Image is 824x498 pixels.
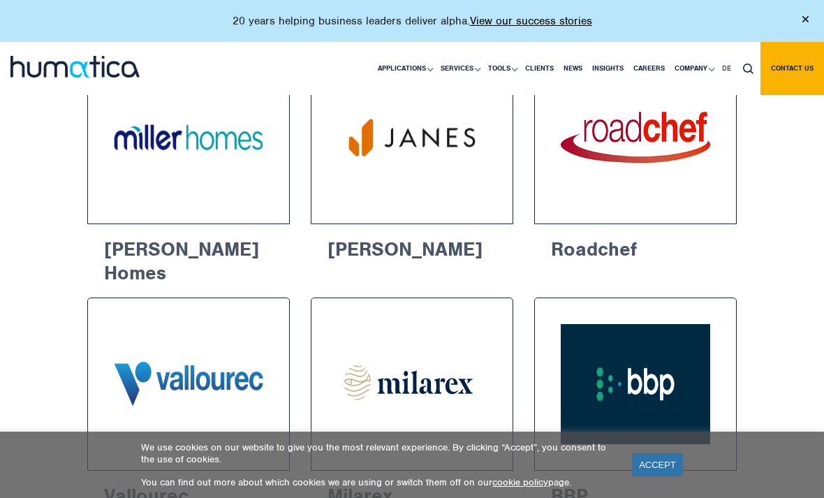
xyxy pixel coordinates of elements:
[628,42,670,95] a: Careers
[311,224,513,269] h6: [PERSON_NAME]
[717,42,736,95] a: DE
[141,476,615,488] p: You can find out more about which cookies we are using or switch them off on our page.
[561,78,710,198] img: Roadchef
[470,14,592,28] a: View our success stories
[670,42,717,95] a: Company
[559,42,587,95] a: News
[436,42,483,95] a: Services
[337,78,487,198] img: Janes
[561,324,710,444] img: Barghest Building Performance
[141,441,615,465] p: We use cookies on our website to give you the most relevant experience. By clicking “Accept”, you...
[373,42,436,95] a: Applications
[492,476,548,488] a: cookie policy
[534,224,737,269] h6: Roadchef
[337,324,487,444] img: Milarex
[233,14,592,28] p: 20 years helping business leaders deliver alpha.
[114,78,263,198] img: Miller Homes
[520,42,559,95] a: Clients
[743,64,753,74] img: search_icon
[632,453,683,476] a: ACCEPT
[87,224,290,292] h6: [PERSON_NAME] Homes
[722,64,731,73] span: DE
[114,324,263,444] img: Vallourec
[10,56,140,78] img: logo
[483,42,520,95] a: Tools
[587,42,628,95] a: Insights
[760,42,824,95] a: Contact us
